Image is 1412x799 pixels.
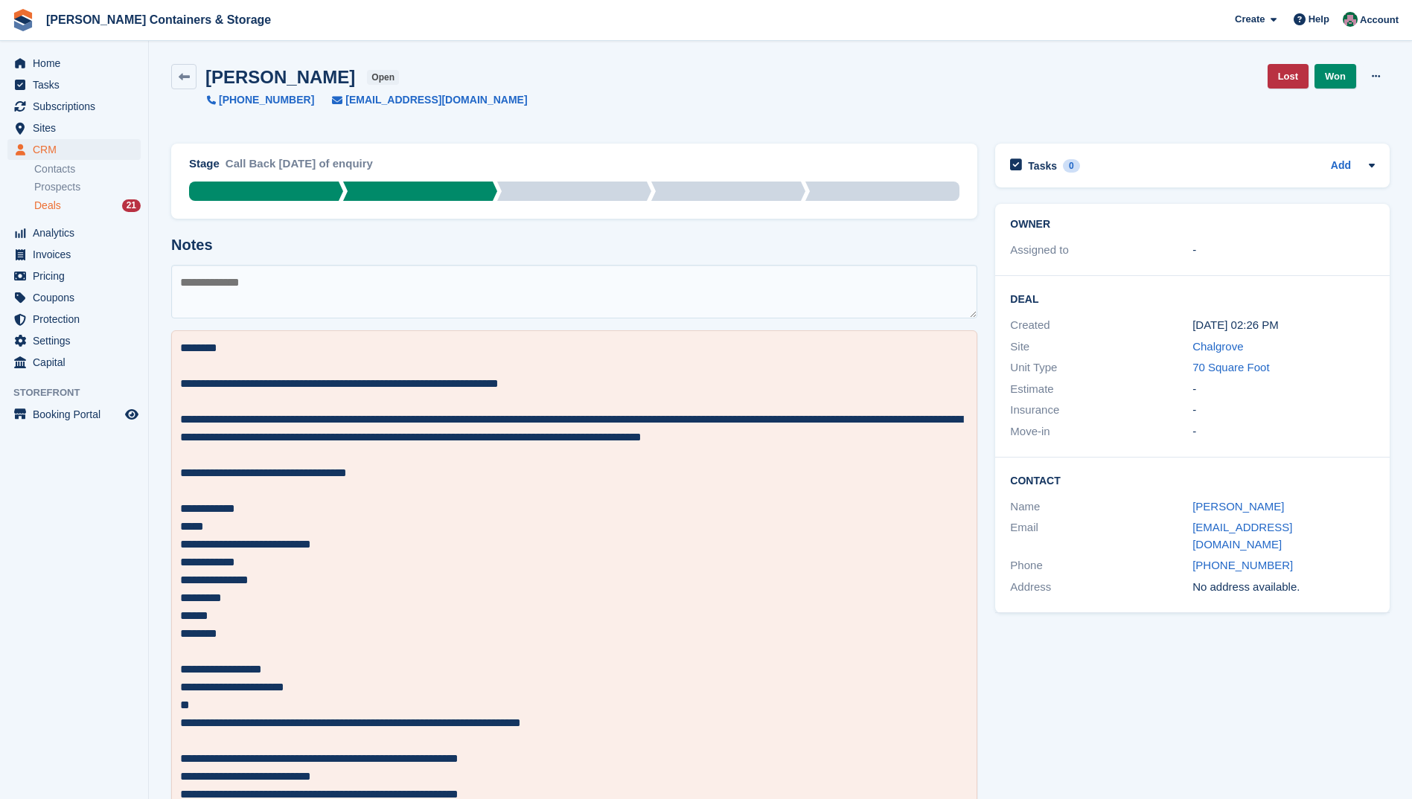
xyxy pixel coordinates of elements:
h2: Tasks [1028,159,1057,173]
div: - [1192,423,1375,440]
a: [EMAIL_ADDRESS][DOMAIN_NAME] [1192,521,1292,551]
div: Insurance [1010,402,1192,419]
span: Booking Portal [33,404,122,425]
div: Assigned to [1010,242,1192,259]
a: Won [1314,64,1356,89]
a: menu [7,139,141,160]
div: [DATE] 02:26 PM [1192,317,1375,334]
div: Move-in [1010,423,1192,440]
div: - [1192,402,1375,419]
a: menu [7,287,141,308]
a: menu [7,266,141,286]
div: No address available. [1192,579,1375,596]
div: Unit Type [1010,359,1192,376]
span: Prospects [34,180,80,194]
a: menu [7,404,141,425]
a: menu [7,309,141,330]
div: Created [1010,317,1192,334]
a: Prospects [34,179,141,195]
a: menu [7,74,141,95]
a: [PERSON_NAME] [1192,500,1284,513]
a: [PHONE_NUMBER] [1192,559,1293,571]
span: Settings [33,330,122,351]
div: Phone [1010,557,1192,574]
span: Coupons [33,287,122,308]
a: Lost [1268,64,1309,89]
div: - [1192,242,1375,259]
a: 70 Square Foot [1192,361,1269,373]
a: menu [7,222,141,243]
span: [EMAIL_ADDRESS][DOMAIN_NAME] [345,92,527,108]
h2: Owner [1010,219,1375,231]
span: Deals [34,199,61,213]
span: Pricing [33,266,122,286]
span: Protection [33,309,122,330]
h2: Notes [171,237,977,254]
a: Add [1331,158,1351,175]
span: Analytics [33,222,122,243]
div: Name [1010,498,1192,516]
a: [PERSON_NAME] Containers & Storage [40,7,277,32]
a: menu [7,118,141,138]
div: 21 [122,199,141,212]
a: Contacts [34,162,141,176]
a: menu [7,330,141,351]
a: menu [7,244,141,265]
div: Call Back [DATE] of enquiry [226,155,373,182]
div: 0 [1063,159,1080,173]
span: CRM [33,139,122,160]
span: Create [1235,12,1265,27]
h2: Contact [1010,472,1375,487]
a: Chalgrove [1192,340,1243,353]
div: Site [1010,338,1192,356]
a: menu [7,352,141,373]
span: Help [1309,12,1329,27]
a: [PHONE_NUMBER] [207,92,314,108]
span: Account [1360,13,1399,28]
div: Estimate [1010,381,1192,398]
span: Storefront [13,385,148,400]
img: Julia Marcham [1343,12,1358,27]
span: Subscriptions [33,96,122,117]
span: [PHONE_NUMBER] [219,92,314,108]
span: Invoices [33,244,122,265]
h2: [PERSON_NAME] [205,67,355,87]
span: Home [33,53,122,74]
a: [EMAIL_ADDRESS][DOMAIN_NAME] [314,92,527,108]
a: Deals 21 [34,198,141,214]
a: menu [7,53,141,74]
div: - [1192,381,1375,398]
span: Capital [33,352,122,373]
div: Stage [189,155,220,173]
h2: Deal [1010,291,1375,306]
a: menu [7,96,141,117]
div: Address [1010,579,1192,596]
span: Sites [33,118,122,138]
span: Tasks [33,74,122,95]
span: open [367,70,399,85]
a: Preview store [123,405,141,423]
img: stora-icon-8386f47178a22dfd0bd8f6a31ec36ba5ce8667c1dd55bd0f319d3a0aa187defe.svg [12,9,34,31]
div: Email [1010,519,1192,553]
